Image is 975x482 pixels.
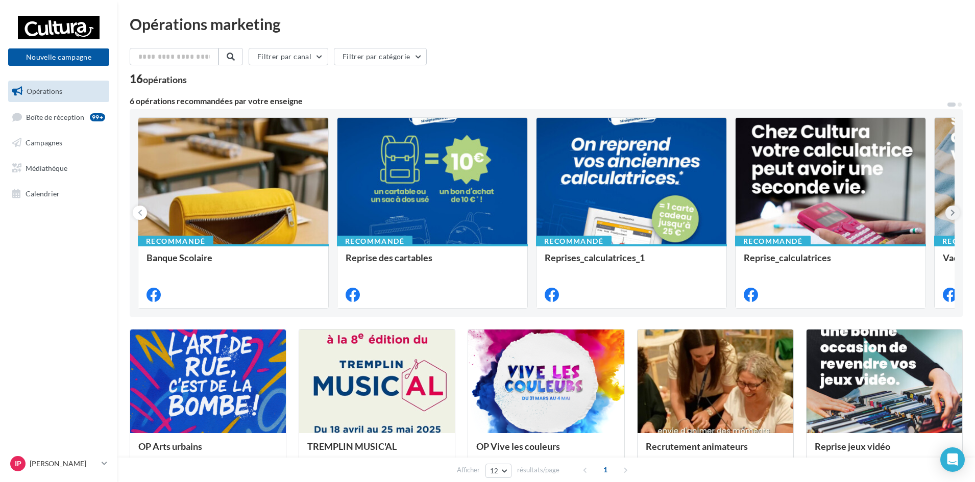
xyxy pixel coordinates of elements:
[6,81,111,102] a: Opérations
[744,252,831,263] span: Reprise_calculatrices
[337,236,412,247] div: Recommandé
[26,189,60,197] span: Calendrier
[334,48,427,65] button: Filtrer par catégorie
[6,106,111,128] a: Boîte de réception99+
[597,462,614,478] span: 1
[143,75,187,84] div: opérations
[536,236,612,247] div: Recommandé
[545,252,645,263] span: Reprises_calculatrices_1
[249,48,328,65] button: Filtrer par canal
[130,73,187,85] div: 16
[138,441,202,452] span: OP Arts urbains
[490,467,499,475] span: 12
[457,465,480,475] span: Afficher
[6,158,111,179] a: Médiathèque
[476,441,560,452] span: OP Vive les couleurs
[26,112,84,121] span: Boîte de réception
[646,441,748,452] span: Recrutement animateurs
[6,132,111,154] a: Campagnes
[346,252,432,263] span: Reprise des cartables
[307,441,397,452] span: TREMPLIN MUSIC'AL
[485,464,511,478] button: 12
[8,454,109,473] a: IP [PERSON_NAME]
[815,441,890,452] span: Reprise jeux vidéo
[940,447,965,472] div: Open Intercom Messenger
[138,236,213,247] div: Recommandé
[15,459,21,469] span: IP
[30,459,97,469] p: [PERSON_NAME]
[735,236,811,247] div: Recommandé
[90,113,105,121] div: 99+
[147,252,212,263] span: Banque Scolaire
[27,87,62,95] span: Opérations
[6,183,111,205] a: Calendrier
[26,138,62,147] span: Campagnes
[8,48,109,66] button: Nouvelle campagne
[26,164,67,172] span: Médiathèque
[130,16,963,32] div: Opérations marketing
[130,97,946,105] div: 6 opérations recommandées par votre enseigne
[517,465,559,475] span: résultats/page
